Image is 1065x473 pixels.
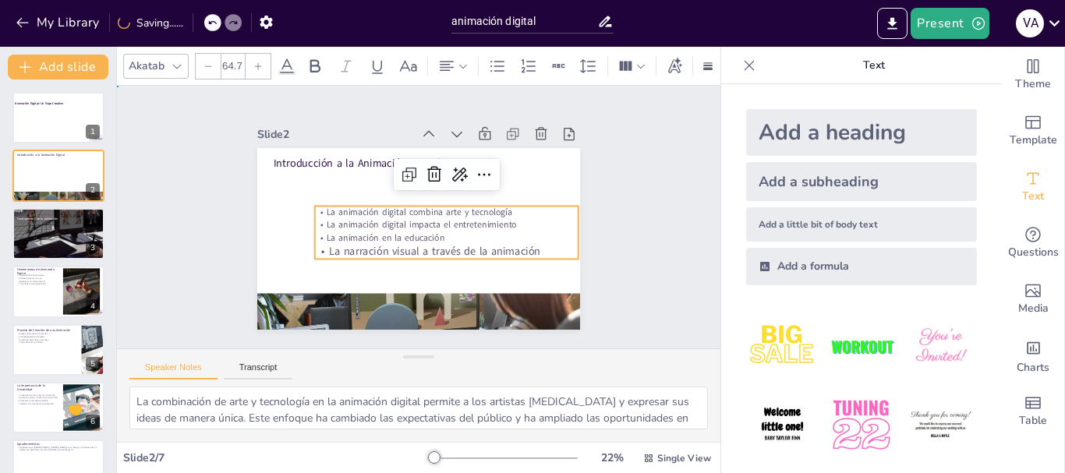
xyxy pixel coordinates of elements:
[746,207,977,242] div: Add a little bit of body text
[129,362,218,379] button: Speaker Notes
[593,450,631,465] div: 22 %
[118,16,183,30] div: Saving......
[17,394,58,397] p: Creatividad como motor de innovación
[86,125,100,139] div: 1
[904,389,977,461] img: 6.jpeg
[825,389,897,461] img: 5.jpeg
[699,54,716,79] div: Border settings
[17,274,58,277] p: Diversidad de herramientas
[451,10,597,33] input: Insert title
[1002,383,1064,439] div: Add a table
[17,214,100,217] p: Principios básicos de la animación
[17,446,100,451] p: Agradecemos a [PERSON_NAME] y [PERSON_NAME] por su apoyo y contribuciones al equipo. Su dedicació...
[315,231,578,244] p: La animación en la educación
[86,299,100,313] div: 4
[1019,412,1047,429] span: Table
[17,277,58,281] p: Adobe Animate y su uso
[762,47,986,84] p: Text
[17,267,58,276] p: Herramientas de Animación Digital
[1015,76,1051,93] span: Theme
[1022,188,1044,205] span: Text
[315,206,578,219] p: La animación digital combina arte y tecnología
[1018,300,1049,317] span: Media
[86,241,100,255] div: 3
[17,402,58,405] p: Impacto en el medio de la animación
[86,415,100,429] div: 6
[877,8,908,39] button: Export to PowerPoint
[12,324,104,376] div: 5
[17,399,58,402] p: Fomentar un ambiente creativo
[825,310,897,383] img: 2.jpeg
[123,450,428,465] div: Slide 2 / 7
[17,338,77,341] p: Diseño de personajes y escenas
[614,54,649,79] div: Column Count
[1017,359,1049,376] span: Charts
[17,152,100,157] p: Introducción a la Animación Digital
[315,244,578,259] p: La narración visual a través de la animación
[12,382,104,433] div: 6
[12,266,104,317] div: 4
[1002,103,1064,159] div: Add ready made slides
[746,162,977,201] div: Add a subheading
[1016,8,1044,39] button: V a
[1002,327,1064,383] div: Add charts and graphs
[1002,271,1064,327] div: Add images, graphics, shapes or video
[315,219,578,231] p: La animación digital impacta el entretenimiento
[86,357,100,371] div: 5
[17,335,77,338] p: Conceptualización de ideas
[274,156,564,171] p: Introducción a la Animación Digital
[17,283,58,286] p: Toon Boom en producciones
[1008,244,1059,261] span: Questions
[8,55,108,79] button: Add slide
[126,55,168,76] div: Akatab
[12,10,106,35] button: My Library
[129,387,708,429] textarea: La combinación de arte y tecnología en la animación digital permite a los artistas [MEDICAL_DATA]...
[746,389,819,461] img: 4.jpeg
[17,216,100,219] p: Anticipación en la animación
[746,248,977,285] div: Add a formula
[746,310,819,383] img: 1.jpeg
[86,183,100,197] div: 2
[17,341,77,344] p: Postproducción y edición
[663,54,686,79] div: Text effects
[12,150,104,201] div: 2
[17,383,58,392] p: La Importancia de la Creatividad
[17,397,58,400] p: Historias únicas a través de la creatividad
[17,280,58,283] p: Blender en la animación 3D
[904,310,977,383] img: 3.jpeg
[224,362,293,379] button: Transcript
[911,8,989,39] button: Present
[12,92,104,143] div: 1
[746,109,977,156] div: Add a heading
[17,327,77,332] p: Proceso de Creación de una Animación
[1016,9,1044,37] div: V a
[657,452,711,464] span: Single View
[12,208,104,259] div: 3
[17,332,77,335] p: Etapas del proceso de creación
[1010,132,1057,149] span: Template
[17,219,100,222] p: Acción directa y exageración
[17,222,100,225] p: Mejora de la narrativa visual
[17,442,100,447] p: Agradecimientos
[15,101,63,105] strong: Animación Digital: Un Viaje Creativo
[257,127,412,142] div: Slide 2
[1002,47,1064,103] div: Change the overall theme
[1002,159,1064,215] div: Add text boxes
[1002,215,1064,271] div: Get real-time input from your audience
